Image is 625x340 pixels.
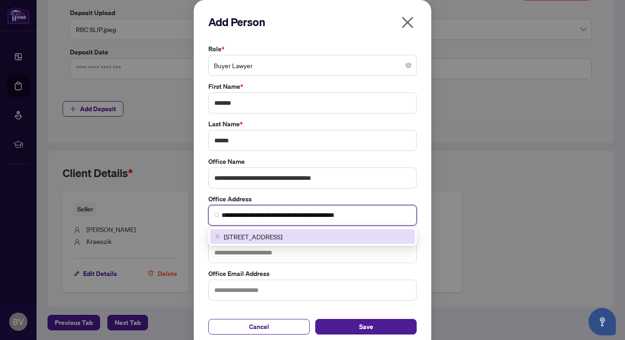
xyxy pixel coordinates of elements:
label: Office Name [208,157,417,167]
button: Save [315,319,417,335]
label: First Name [208,81,417,92]
button: Open asap [588,308,616,335]
label: Office Email Address [208,269,417,279]
span: Cancel [249,319,269,334]
span: close [400,15,415,30]
span: close-circle [406,63,411,68]
button: Cancel [208,319,310,335]
img: search_icon [214,212,220,218]
h2: Add Person [208,15,417,29]
label: Last Name [208,119,417,129]
label: Office Address [208,194,417,204]
span: [STREET_ADDRESS] [224,232,282,242]
span: Save [359,319,373,334]
label: Role [208,44,417,54]
span: Buyer Lawyer [214,57,411,74]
